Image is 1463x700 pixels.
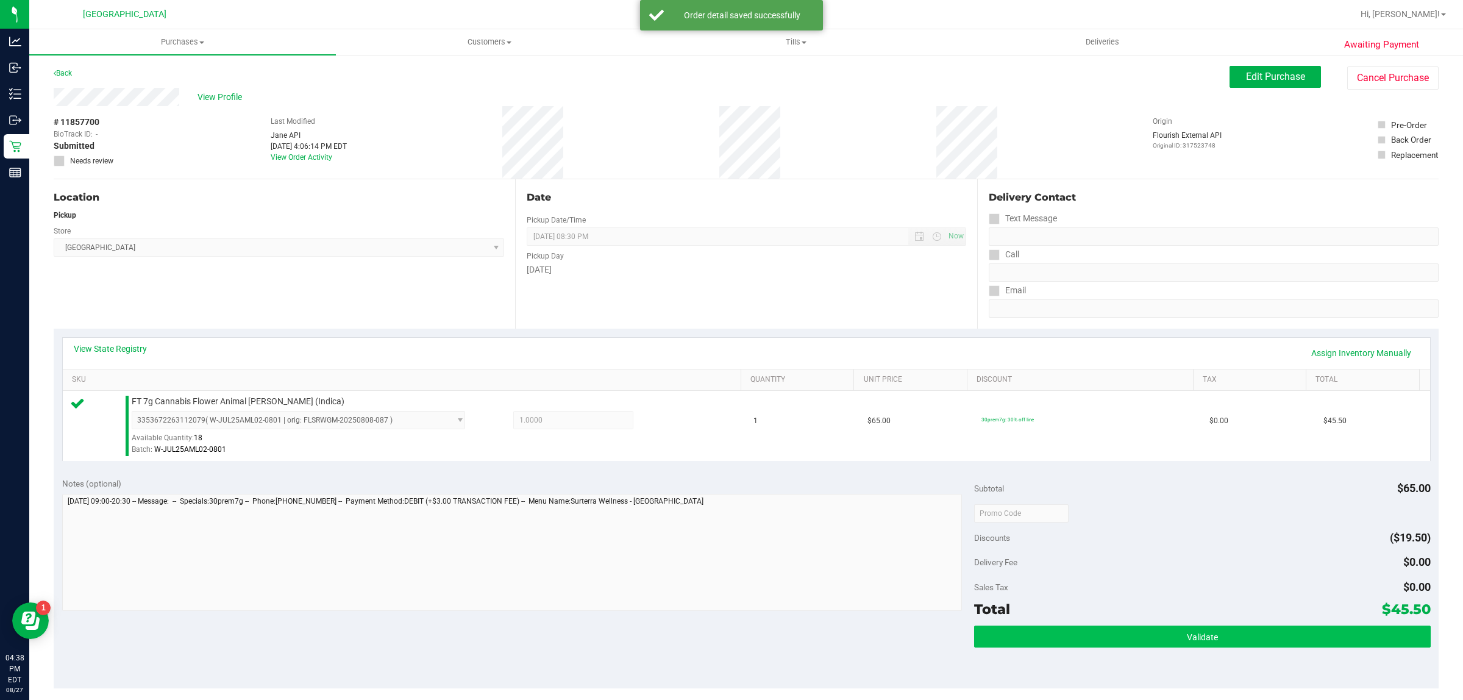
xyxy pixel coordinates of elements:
span: BioTrack ID: [54,129,93,140]
span: Edit Purchase [1246,71,1305,82]
span: Notes (optional) [62,479,121,488]
a: Quantity [750,375,849,385]
span: Needs review [70,155,113,166]
span: $0.00 [1403,580,1431,593]
div: Flourish External API [1153,130,1222,150]
div: Delivery Contact [989,190,1439,205]
span: $45.50 [1382,601,1431,618]
span: Tills [643,37,949,48]
button: Cancel Purchase [1347,66,1439,90]
a: Unit Price [864,375,963,385]
span: Batch: [132,445,152,454]
span: [GEOGRAPHIC_DATA] [83,9,166,20]
span: $0.00 [1209,415,1228,427]
label: Pickup Day [527,251,564,262]
span: Customers [336,37,642,48]
p: Original ID: 317523748 [1153,141,1222,150]
span: # 11857700 [54,116,99,129]
span: Sales Tax [974,582,1008,592]
label: Store [54,226,71,237]
inline-svg: Outbound [9,114,21,126]
inline-svg: Inventory [9,88,21,100]
input: Format: (999) 999-9999 [989,263,1439,282]
div: Available Quantity: [132,429,483,453]
span: Hi, [PERSON_NAME]! [1361,9,1440,19]
span: FT 7g Cannabis Flower Animal [PERSON_NAME] (Indica) [132,396,344,407]
button: Validate [974,626,1430,648]
a: Discount [977,375,1188,385]
label: Last Modified [271,116,315,127]
a: Deliveries [949,29,1256,55]
a: View Order Activity [271,153,332,162]
div: Location [54,190,504,205]
a: Customers [336,29,643,55]
span: ($19.50) [1390,531,1431,544]
inline-svg: Inbound [9,62,21,74]
iframe: Resource center unread badge [36,601,51,615]
inline-svg: Retail [9,140,21,152]
p: 08/27 [5,685,24,695]
a: Tax [1203,375,1301,385]
button: Edit Purchase [1230,66,1321,88]
label: Text Message [989,210,1057,227]
span: Discounts [974,527,1010,549]
span: Total [974,601,1010,618]
span: $65.00 [867,415,891,427]
strong: Pickup [54,211,76,220]
div: Jane API [271,130,347,141]
a: Purchases [29,29,336,55]
inline-svg: Analytics [9,35,21,48]
div: [DATE] 4:06:14 PM EDT [271,141,347,152]
p: 04:38 PM EDT [5,652,24,685]
span: Validate [1187,632,1218,642]
span: $45.50 [1323,415,1347,427]
span: Deliveries [1069,37,1136,48]
label: Origin [1153,116,1172,127]
span: $65.00 [1397,482,1431,495]
a: Back [54,69,72,77]
div: Date [527,190,966,205]
div: Back Order [1391,134,1431,146]
span: W-JUL25AML02-0801 [154,445,226,454]
span: Submitted [54,140,94,152]
div: [DATE] [527,263,966,276]
input: Promo Code [974,504,1069,523]
label: Pickup Date/Time [527,215,586,226]
span: 1 [753,415,758,427]
div: Pre-Order [1391,119,1427,131]
span: 30prem7g: 30% off line [981,416,1034,423]
span: $0.00 [1403,555,1431,568]
span: Subtotal [974,484,1004,493]
div: Replacement [1391,149,1438,161]
div: Order detail saved successfully [671,9,814,21]
a: Total [1315,375,1414,385]
a: View State Registry [74,343,147,355]
input: Format: (999) 999-9999 [989,227,1439,246]
a: Tills [643,29,949,55]
iframe: Resource center [12,602,49,639]
a: SKU [72,375,736,385]
span: Awaiting Payment [1344,38,1419,52]
inline-svg: Reports [9,166,21,179]
span: 18 [194,434,202,442]
span: - [96,129,98,140]
span: View Profile [198,91,246,104]
span: Purchases [29,37,336,48]
span: Delivery Fee [974,557,1017,567]
label: Email [989,282,1026,299]
a: Assign Inventory Manually [1303,343,1419,363]
label: Call [989,246,1019,263]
